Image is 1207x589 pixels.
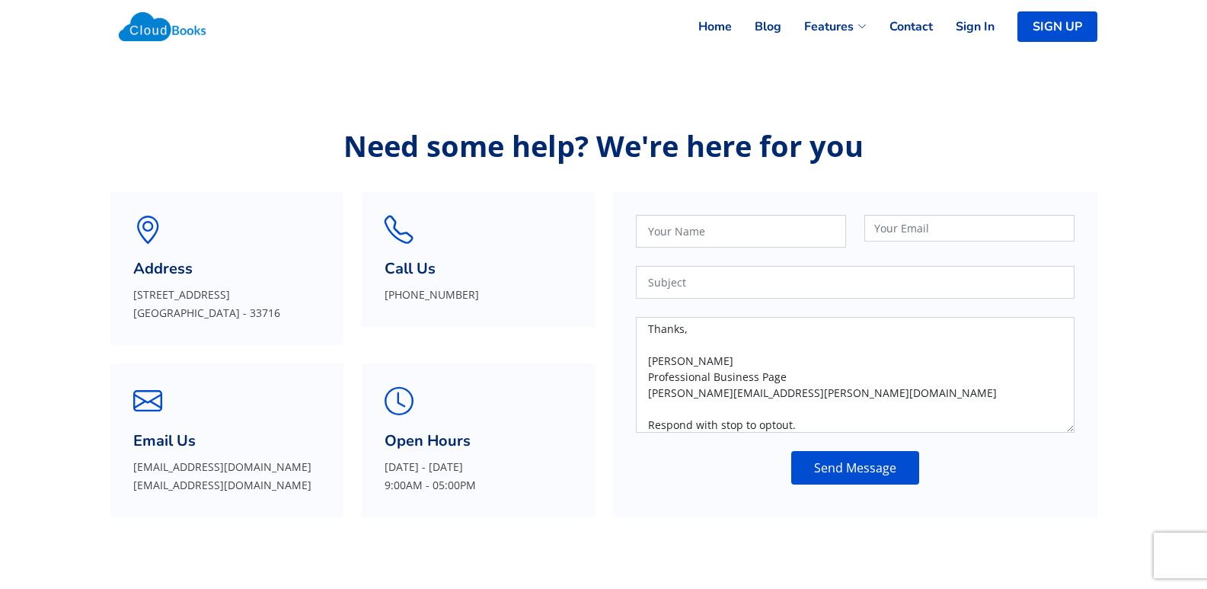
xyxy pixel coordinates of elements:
[636,266,1074,299] input: Subject
[385,432,572,450] h3: Open Hours
[781,10,867,43] a: Features
[675,10,732,43] a: Home
[636,215,846,248] input: Your Name
[133,286,321,322] p: [STREET_ADDRESS] [GEOGRAPHIC_DATA] - 33716
[133,260,321,278] h3: Address
[133,432,321,450] h3: Email Us
[133,458,321,495] p: [EMAIL_ADDRESS][DOMAIN_NAME] [EMAIL_ADDRESS][DOMAIN_NAME]
[110,130,1097,162] p: Need some help? We're here for you
[804,18,854,36] span: Features
[732,10,781,43] a: Blog
[1017,11,1097,42] a: SIGN UP
[385,286,572,304] p: [PHONE_NUMBER]
[864,215,1074,242] input: Your Email
[110,4,215,50] img: Cloudbooks Logo
[385,260,572,278] h3: Call Us
[933,10,995,43] a: Sign In
[385,458,572,495] p: [DATE] - [DATE] 9:00AM - 05:00PM
[867,10,933,43] a: Contact
[791,451,919,485] button: Send Message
